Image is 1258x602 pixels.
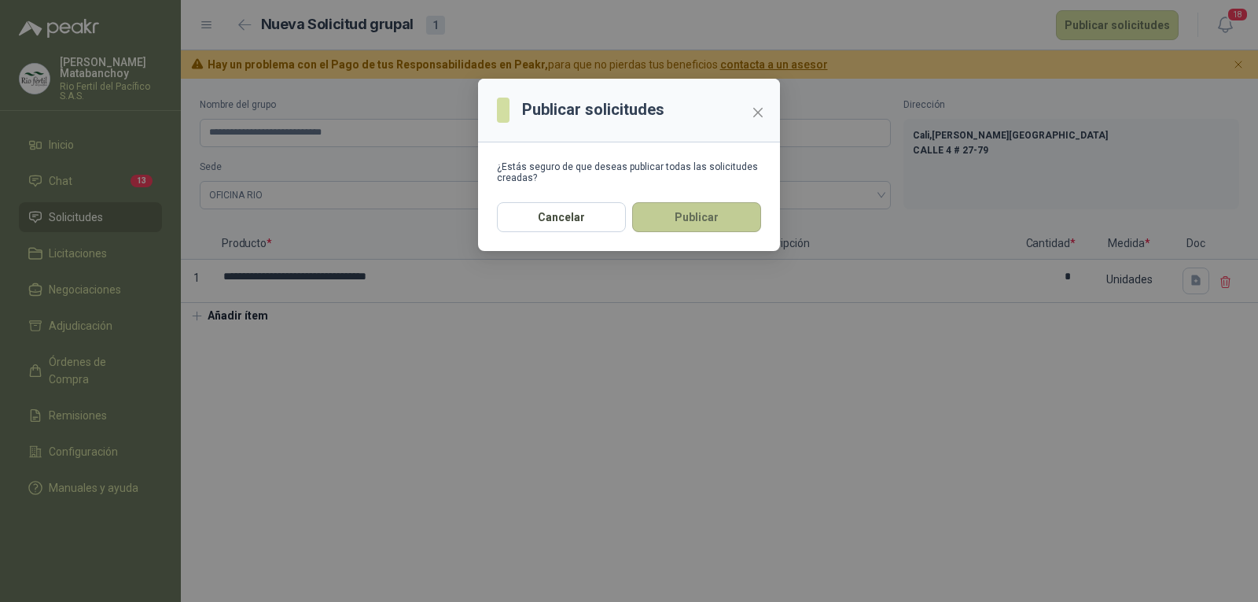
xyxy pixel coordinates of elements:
button: Cancelar [497,202,626,232]
span: close [752,106,764,119]
button: Publicar [632,202,761,232]
h3: Publicar solicitudes [522,98,664,122]
button: Close [745,100,771,125]
div: ¿Estás seguro de que deseas publicar todas las solicitudes creadas? [497,161,761,183]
